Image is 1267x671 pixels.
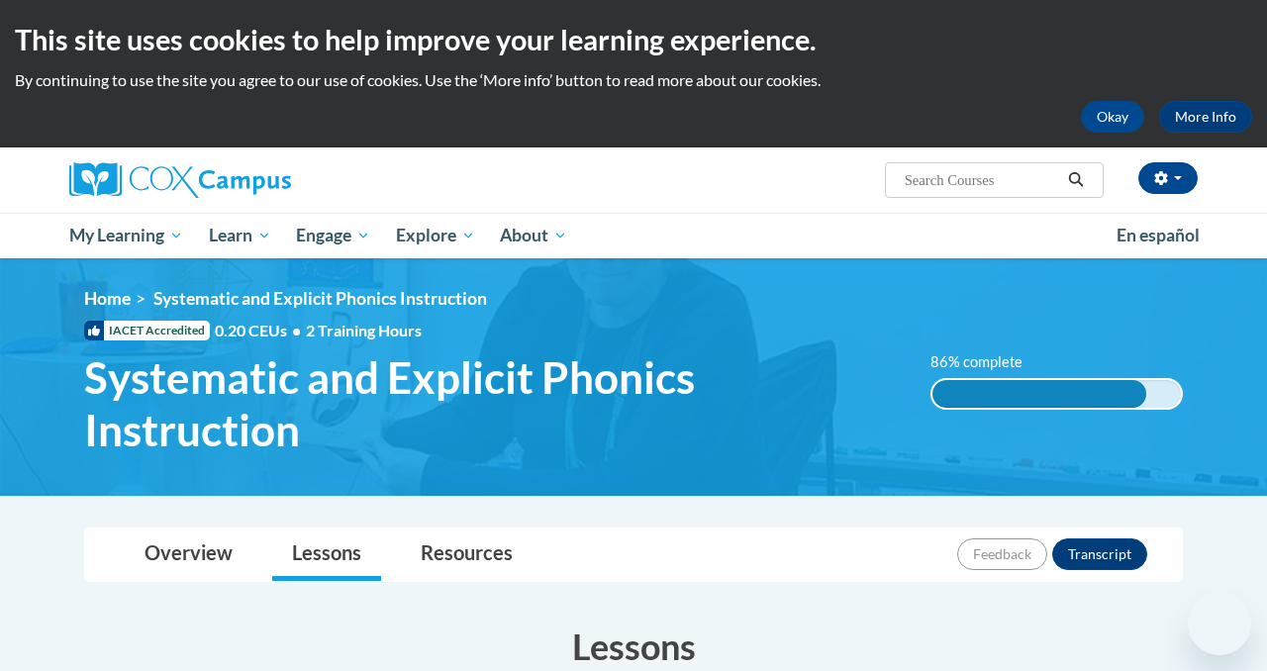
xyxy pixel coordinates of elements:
[69,162,291,198] img: Cox Campus
[84,321,210,340] span: IACET Accredited
[932,380,1146,408] div: 86% complete
[56,213,196,258] a: My Learning
[15,20,1252,59] h2: This site uses cookies to help improve your learning experience.
[1138,162,1198,194] button: Account Settings
[283,213,383,258] a: Engage
[272,528,381,581] a: Lessons
[396,224,475,247] span: Explore
[930,351,1044,373] label: 86% complete
[69,162,426,198] a: Cox Campus
[69,224,183,247] span: My Learning
[296,224,370,247] span: Engage
[292,321,301,339] span: •
[196,213,284,258] a: Learn
[401,528,533,581] a: Resources
[903,168,1061,192] input: Search Courses
[215,320,306,341] span: 0.20 CEUs
[125,528,252,581] a: Overview
[1117,225,1200,245] span: En español
[500,224,567,247] span: About
[1159,101,1252,133] a: More Info
[1104,215,1213,256] a: En español
[84,288,131,309] a: Home
[153,288,487,309] span: Systematic and Explicit Phonics Instruction
[1061,168,1091,192] button: Search
[488,213,581,258] a: About
[84,622,1183,671] h3: Lessons
[306,321,422,339] span: 2 Training Hours
[84,351,901,456] span: Systematic and Explicit Phonics Instruction
[1081,101,1144,133] button: Okay
[957,538,1047,570] button: Feedback
[209,224,271,247] span: Learn
[1188,592,1251,655] iframe: Button to launch messaging window
[383,213,488,258] a: Explore
[15,69,1252,91] p: By continuing to use the site you agree to our use of cookies. Use the ‘More info’ button to read...
[1052,538,1147,570] button: Transcript
[54,213,1213,258] div: Main menu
